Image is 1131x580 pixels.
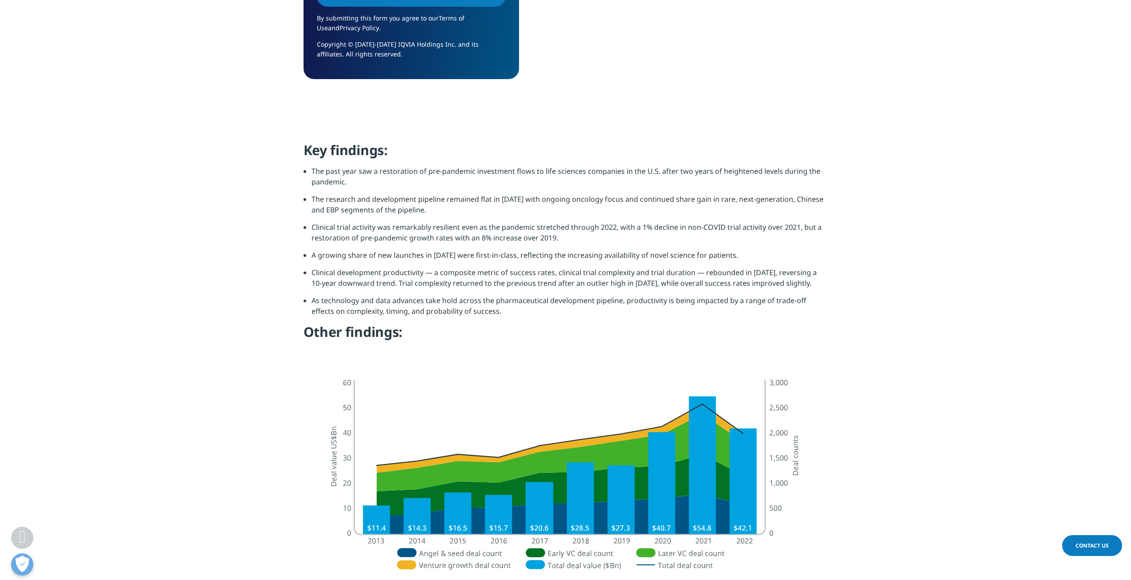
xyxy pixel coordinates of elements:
span: Contact Us [1075,542,1109,549]
li: A growing share of new launches in [DATE] were first-in-class, reflecting the increasing availabi... [312,250,828,267]
li: The past year saw a restoration of pre-pandemic investment flows to life sciences companies in th... [312,166,828,194]
p: Copyright © [DATE]-[DATE] IQVIA Holdings Inc. and its affiliates. All rights reserved. [317,40,506,66]
a: Privacy Policy [340,24,379,32]
li: Clinical trial activity was remarkably resilient even as the pandemic stretched through 2022, wit... [312,222,828,250]
a: Contact Us [1062,535,1122,556]
h4: Key findings: [304,141,828,166]
li: As technology and data advances take hold across the pharmaceutical development pipeline, product... [312,295,828,323]
h4: Other findings: [304,323,828,348]
li: Clinical development productivity — a composite metric of success rates, clinical trial complexit... [312,267,828,295]
button: Open Preferences [11,553,33,576]
p: By submitting this form you agree to our and . [317,13,506,40]
li: The research and development pipeline remained flat in [DATE] with ongoing oncology focus and con... [312,194,828,222]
